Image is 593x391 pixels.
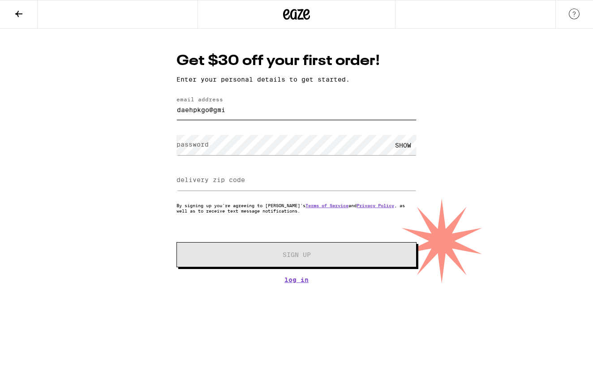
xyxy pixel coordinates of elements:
[305,203,348,208] a: Terms of Service
[176,100,417,120] input: email address
[176,96,223,102] label: email address
[176,170,417,191] input: delivery zip code
[176,141,209,148] label: password
[176,276,417,283] a: Log In
[176,203,417,213] p: By signing up you're agreeing to [PERSON_NAME]'s and , as well as to receive text message notific...
[390,135,417,155] div: SHOW
[176,176,245,183] label: delivery zip code
[5,6,64,13] span: Hi. Need any help?
[176,76,417,83] p: Enter your personal details to get started.
[176,242,417,267] button: Sign Up
[357,203,394,208] a: Privacy Policy
[176,51,417,71] h1: Get $30 off your first order!
[283,252,311,258] span: Sign Up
